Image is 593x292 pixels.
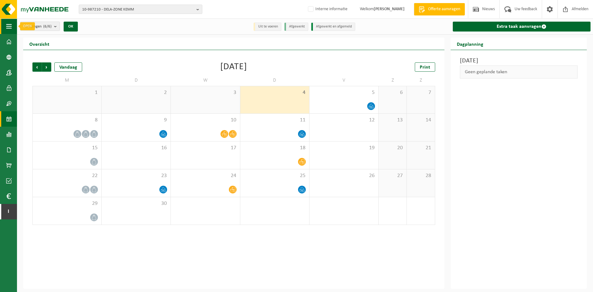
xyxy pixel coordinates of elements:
[284,23,308,31] li: Afgewerkt
[32,75,102,86] td: M
[410,172,431,179] span: 28
[240,75,309,86] td: D
[243,172,306,179] span: 25
[460,66,578,78] div: Geen geplande taken
[243,145,306,151] span: 18
[42,62,51,72] span: Volgende
[32,62,42,72] span: Vorige
[420,65,430,70] span: Print
[174,117,237,124] span: 10
[54,62,82,72] div: Vandaag
[174,172,237,179] span: 24
[309,75,379,86] td: V
[36,117,98,124] span: 8
[410,145,431,151] span: 21
[379,75,407,86] td: Z
[105,89,167,96] span: 2
[453,22,591,32] a: Extra taak aanvragen
[313,117,375,124] span: 12
[410,89,431,96] span: 7
[243,117,306,124] span: 11
[64,22,78,32] button: OK
[427,6,462,12] span: Offerte aanvragen
[105,172,167,179] span: 23
[43,24,52,28] count: (6/6)
[79,5,202,14] button: 10-987210 - DELA-ZONE KEMM
[307,5,347,14] label: Interne informatie
[6,204,11,219] span: I
[105,117,167,124] span: 9
[382,145,403,151] span: 20
[311,23,355,31] li: Afgewerkt en afgemeld
[105,145,167,151] span: 16
[36,172,98,179] span: 22
[23,22,52,31] span: Vestigingen
[20,22,60,31] button: Vestigingen(6/6)
[171,75,240,86] td: W
[382,117,403,124] span: 13
[36,145,98,151] span: 15
[174,89,237,96] span: 3
[105,200,167,207] span: 30
[451,38,490,50] h2: Dagplanning
[374,7,405,11] strong: [PERSON_NAME]
[382,89,403,96] span: 6
[407,75,435,86] td: Z
[36,89,98,96] span: 1
[23,38,56,50] h2: Overzicht
[415,62,435,72] a: Print
[382,172,403,179] span: 27
[410,117,431,124] span: 14
[82,5,194,14] span: 10-987210 - DELA-ZONE KEMM
[102,75,171,86] td: D
[414,3,465,15] a: Offerte aanvragen
[36,200,98,207] span: 29
[174,145,237,151] span: 17
[313,172,375,179] span: 26
[313,89,375,96] span: 5
[243,89,306,96] span: 4
[220,62,247,72] div: [DATE]
[254,23,281,31] li: Uit te voeren
[460,56,578,66] h3: [DATE]
[313,145,375,151] span: 19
